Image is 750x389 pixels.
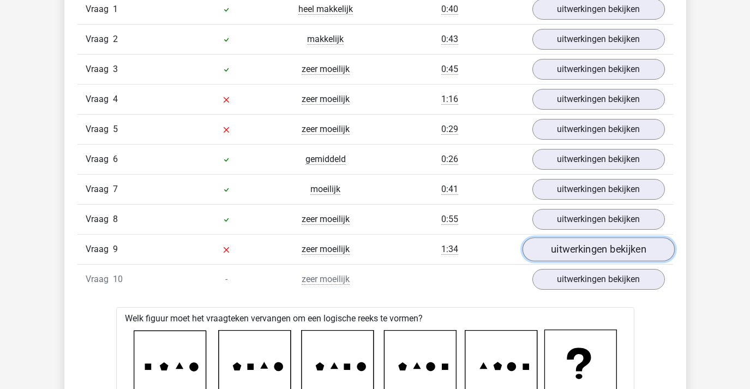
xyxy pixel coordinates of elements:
[113,154,118,164] span: 6
[298,4,353,15] span: heel makkelijk
[441,64,458,75] span: 0:45
[113,34,118,44] span: 2
[113,124,118,134] span: 5
[113,274,123,284] span: 10
[86,213,113,226] span: Vraag
[86,93,113,106] span: Vraag
[302,274,350,285] span: zeer moeilijk
[522,237,674,261] a: uitwerkingen bekijken
[302,94,350,105] span: zeer moeilijk
[113,244,118,254] span: 9
[532,59,665,80] a: uitwerkingen bekijken
[113,184,118,194] span: 7
[113,64,118,74] span: 3
[86,33,113,46] span: Vraag
[441,154,458,165] span: 0:26
[532,269,665,290] a: uitwerkingen bekijken
[302,64,350,75] span: zeer moeilijk
[86,153,113,166] span: Vraag
[532,149,665,170] a: uitwerkingen bekijken
[86,3,113,16] span: Vraag
[441,94,458,105] span: 1:16
[113,214,118,224] span: 8
[86,273,113,286] span: Vraag
[302,124,350,135] span: zeer moeilijk
[532,29,665,50] a: uitwerkingen bekijken
[86,123,113,136] span: Vraag
[86,243,113,256] span: Vraag
[113,4,118,14] span: 1
[532,89,665,110] a: uitwerkingen bekijken
[86,183,113,196] span: Vraag
[86,63,113,76] span: Vraag
[532,209,665,230] a: uitwerkingen bekijken
[113,94,118,104] span: 4
[177,273,276,286] div: -
[305,154,346,165] span: gemiddeld
[441,34,458,45] span: 0:43
[441,124,458,135] span: 0:29
[302,214,350,225] span: zeer moeilijk
[307,34,344,45] span: makkelijk
[532,119,665,140] a: uitwerkingen bekijken
[441,244,458,255] span: 1:34
[310,184,340,195] span: moeilijk
[441,184,458,195] span: 0:41
[441,214,458,225] span: 0:55
[302,244,350,255] span: zeer moeilijk
[441,4,458,15] span: 0:40
[532,179,665,200] a: uitwerkingen bekijken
